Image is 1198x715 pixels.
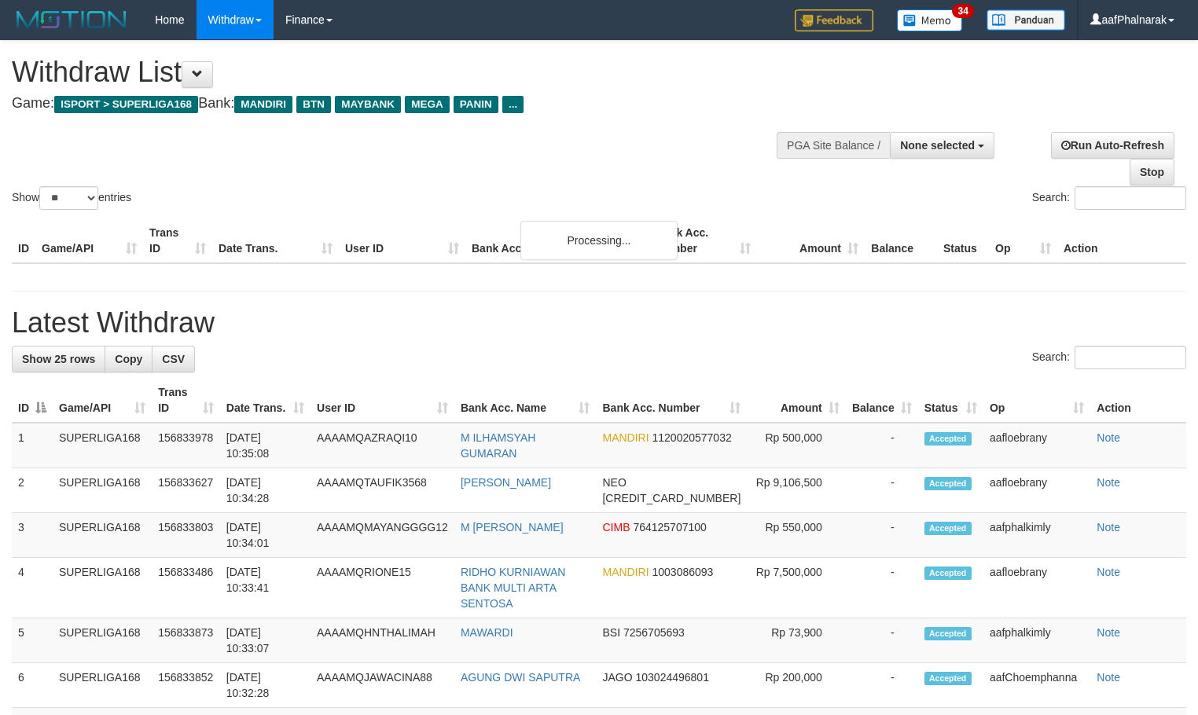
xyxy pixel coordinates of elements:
[143,218,212,263] th: Trans ID
[105,346,153,372] a: Copy
[747,513,846,558] td: Rp 550,000
[757,218,865,263] th: Amount
[461,626,513,639] a: MAWARDI
[900,139,975,152] span: None selected
[1032,346,1186,369] label: Search:
[602,566,649,578] span: MANDIRI
[12,513,53,558] td: 3
[220,618,311,663] td: [DATE] 10:33:07
[53,618,152,663] td: SUPERLIGA168
[795,9,873,31] img: Feedback.jpg
[220,378,311,423] th: Date Trans.: activate to sort column ascending
[12,378,53,423] th: ID: activate to sort column descending
[405,96,450,113] span: MEGA
[12,218,35,263] th: ID
[22,353,95,365] span: Show 25 rows
[924,522,972,535] span: Accepted
[1097,566,1120,578] a: Note
[983,618,1090,663] td: aafphalkimly
[53,468,152,513] td: SUPERLIGA168
[152,423,220,468] td: 156833978
[983,423,1090,468] td: aafloebrany
[502,96,524,113] span: ...
[296,96,331,113] span: BTN
[1090,378,1186,423] th: Action
[461,671,580,684] a: AGUNG DWI SAPUTRA
[623,626,685,639] span: Copy 7256705693 to clipboard
[335,96,401,113] span: MAYBANK
[989,218,1057,263] th: Op
[602,492,740,504] span: Copy 5859457206369533 to clipboard
[12,186,131,210] label: Show entries
[12,423,53,468] td: 1
[983,378,1090,423] th: Op: activate to sort column ascending
[461,476,551,489] a: [PERSON_NAME]
[602,431,649,444] span: MANDIRI
[924,566,972,580] span: Accepted
[212,218,339,263] th: Date Trans.
[602,671,632,684] span: JAGO
[39,186,98,210] select: Showentries
[918,378,983,423] th: Status: activate to sort column ascending
[1075,346,1186,369] input: Search:
[937,218,989,263] th: Status
[53,378,152,423] th: Game/API: activate to sort column ascending
[54,96,198,113] span: ISPORT > SUPERLIGA168
[152,618,220,663] td: 156833873
[1057,218,1186,263] th: Action
[846,423,918,468] td: -
[220,663,311,708] td: [DATE] 10:32:28
[747,618,846,663] td: Rp 73,900
[220,423,311,468] td: [DATE] 10:35:08
[152,513,220,558] td: 156833803
[846,378,918,423] th: Balance: activate to sort column ascending
[12,468,53,513] td: 2
[846,663,918,708] td: -
[53,663,152,708] td: SUPERLIGA168
[465,218,649,263] th: Bank Acc. Name
[652,566,714,578] span: Copy 1003086093 to clipboard
[1097,521,1120,533] a: Note
[461,521,564,533] a: M [PERSON_NAME]
[602,521,630,533] span: CIMB
[152,346,195,372] a: CSV
[846,468,918,513] td: -
[924,477,972,490] span: Accepted
[461,566,566,610] a: RIDHO KURNIAWAN BANK MULTI ARTA SENTOSA
[461,431,535,460] a: M ILHAMSYAH GUMARAN
[890,132,994,159] button: None selected
[983,468,1090,513] td: aafloebrany
[115,353,142,365] span: Copy
[596,378,747,423] th: Bank Acc. Number: activate to sort column ascending
[747,378,846,423] th: Amount: activate to sort column ascending
[952,4,973,18] span: 34
[454,378,597,423] th: Bank Acc. Name: activate to sort column ascending
[865,218,937,263] th: Balance
[1051,132,1174,159] a: Run Auto-Refresh
[220,513,311,558] td: [DATE] 10:34:01
[924,672,972,685] span: Accepted
[12,558,53,618] td: 4
[152,663,220,708] td: 156833852
[520,221,678,260] div: Processing...
[1075,186,1186,210] input: Search:
[987,9,1065,31] img: panduan.png
[652,431,732,444] span: Copy 1120020577032 to clipboard
[311,468,454,513] td: AAAAMQTAUFIK3568
[602,476,626,489] span: NEO
[12,96,783,112] h4: Game: Bank:
[983,663,1090,708] td: aafChoemphanna
[12,618,53,663] td: 5
[1130,159,1174,185] a: Stop
[12,57,783,88] h1: Withdraw List
[53,558,152,618] td: SUPERLIGA168
[924,432,972,445] span: Accepted
[897,9,963,31] img: Button%20Memo.svg
[152,558,220,618] td: 156833486
[12,8,131,31] img: MOTION_logo.png
[846,558,918,618] td: -
[35,218,143,263] th: Game/API
[1032,186,1186,210] label: Search:
[311,618,454,663] td: AAAAMQHNTHALIMAH
[747,663,846,708] td: Rp 200,000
